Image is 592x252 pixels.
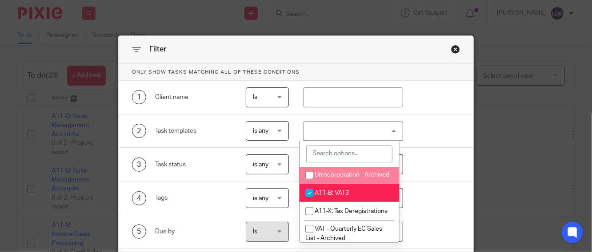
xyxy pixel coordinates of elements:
[132,157,146,172] div: 3
[155,93,232,102] div: Client name
[253,161,268,168] span: is any
[119,64,473,81] p: Only show tasks matching all of these conditions
[315,172,389,178] span: Unincorporation - Archived
[315,190,349,196] span: A11-B: VAT3
[253,94,257,100] span: Is
[149,46,166,53] span: Filter
[451,45,460,54] div: Close this dialog window
[315,208,388,214] span: A11-X: Tax Deregistrations
[132,224,146,239] div: 5
[155,227,232,236] div: Due by
[155,160,232,169] div: Task status
[306,146,392,162] input: Search options...
[132,90,146,104] div: 1
[253,128,268,134] span: is any
[253,195,268,201] span: is any
[132,124,146,138] div: 2
[253,228,257,235] span: Is
[155,126,232,135] div: Task templates
[305,226,382,241] span: VAT - Quarterly EC Sales List - Archived
[155,193,232,202] div: Tags
[132,191,146,205] div: 4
